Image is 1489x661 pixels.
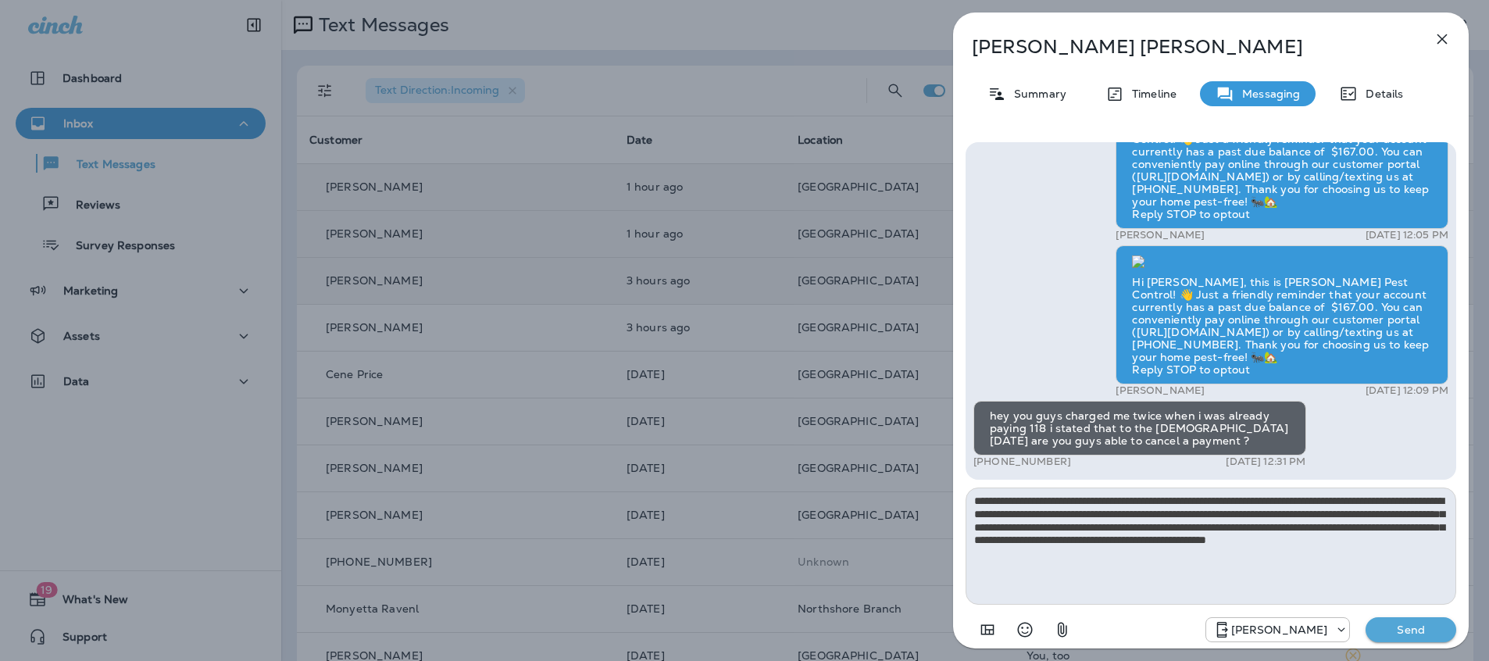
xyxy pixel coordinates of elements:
div: Hi [PERSON_NAME], this is [PERSON_NAME] Pest Control! 👋 Just a friendly reminder that your accoun... [1116,91,1448,230]
div: Hi [PERSON_NAME], this is [PERSON_NAME] Pest Control! 👋 Just a friendly reminder that your accoun... [1116,245,1448,384]
button: Select an emoji [1009,614,1041,645]
p: [DATE] 12:09 PM [1366,384,1448,397]
p: [PERSON_NAME] [1231,623,1328,636]
p: Summary [1006,88,1066,100]
p: [PHONE_NUMBER] [973,456,1071,468]
p: Messaging [1234,88,1300,100]
img: twilio-download [1132,255,1144,268]
div: hey you guys charged me twice when i was already paying 118 i stated that to the [DEMOGRAPHIC_DAT... [973,401,1306,456]
button: Send [1366,617,1456,642]
p: [DATE] 12:31 PM [1226,456,1305,468]
p: [PERSON_NAME] [1116,229,1205,241]
p: [PERSON_NAME] [1116,384,1205,397]
p: [PERSON_NAME] [PERSON_NAME] [972,36,1398,58]
p: [DATE] 12:05 PM [1366,229,1448,241]
p: Send [1378,623,1444,637]
div: +1 (504) 576-9603 [1206,620,1350,639]
button: Add in a premade template [972,614,1003,645]
p: Details [1358,88,1403,100]
p: Timeline [1124,88,1177,100]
